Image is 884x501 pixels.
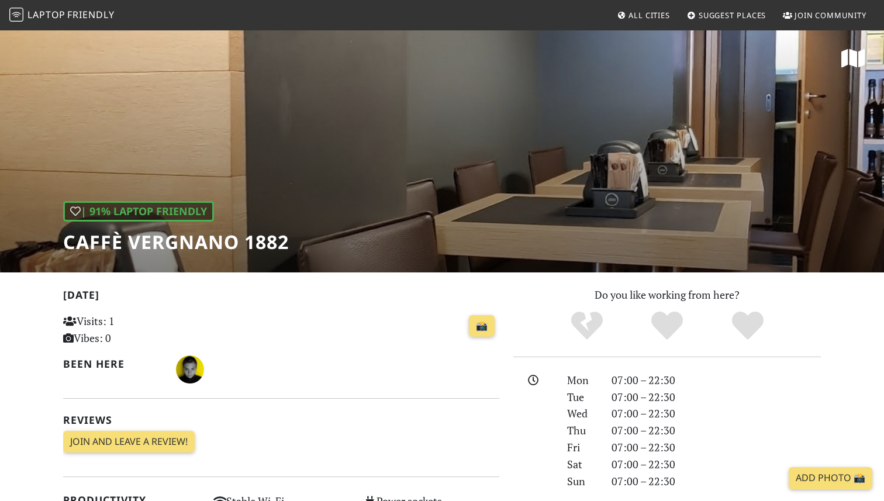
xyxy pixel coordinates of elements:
h1: Caffè Vergnano 1882 [63,231,289,253]
div: Fri [560,439,605,456]
p: Visits: 1 Vibes: 0 [63,313,199,347]
div: Mon [560,372,605,389]
div: Tue [560,389,605,406]
a: Join Community [778,5,871,26]
h2: [DATE] [63,289,499,306]
a: Join and leave a review! [63,431,195,453]
div: Thu [560,422,605,439]
img: LaptopFriendly [9,8,23,22]
a: Add Photo 📸 [789,467,872,489]
div: | 91% Laptop Friendly [63,201,214,222]
div: 07:00 – 22:30 [605,439,828,456]
div: 07:00 – 22:30 [605,372,828,389]
div: Wed [560,405,605,422]
p: Do you like working from here? [513,286,821,303]
div: 07:00 – 22:30 [605,389,828,406]
img: 1138-marija.jpg [176,355,204,383]
div: Yes [627,310,707,342]
span: Friendly [67,8,114,21]
div: 07:00 – 22:30 [605,456,828,473]
span: All Cities [629,10,670,20]
h2: Reviews [63,414,499,426]
span: Marija Jeremic [176,361,204,375]
a: Suggest Places [682,5,771,26]
div: Definitely! [707,310,788,342]
a: All Cities [612,5,675,26]
a: 📸 [469,315,495,337]
h2: Been here [63,358,162,370]
span: Suggest Places [699,10,766,20]
div: 07:00 – 22:30 [605,405,828,422]
a: LaptopFriendly LaptopFriendly [9,5,115,26]
div: 07:00 – 22:30 [605,422,828,439]
span: Join Community [795,10,866,20]
div: No [547,310,627,342]
span: Laptop [27,8,65,21]
div: Sun [560,473,605,490]
div: Sat [560,456,605,473]
div: 07:00 – 22:30 [605,473,828,490]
